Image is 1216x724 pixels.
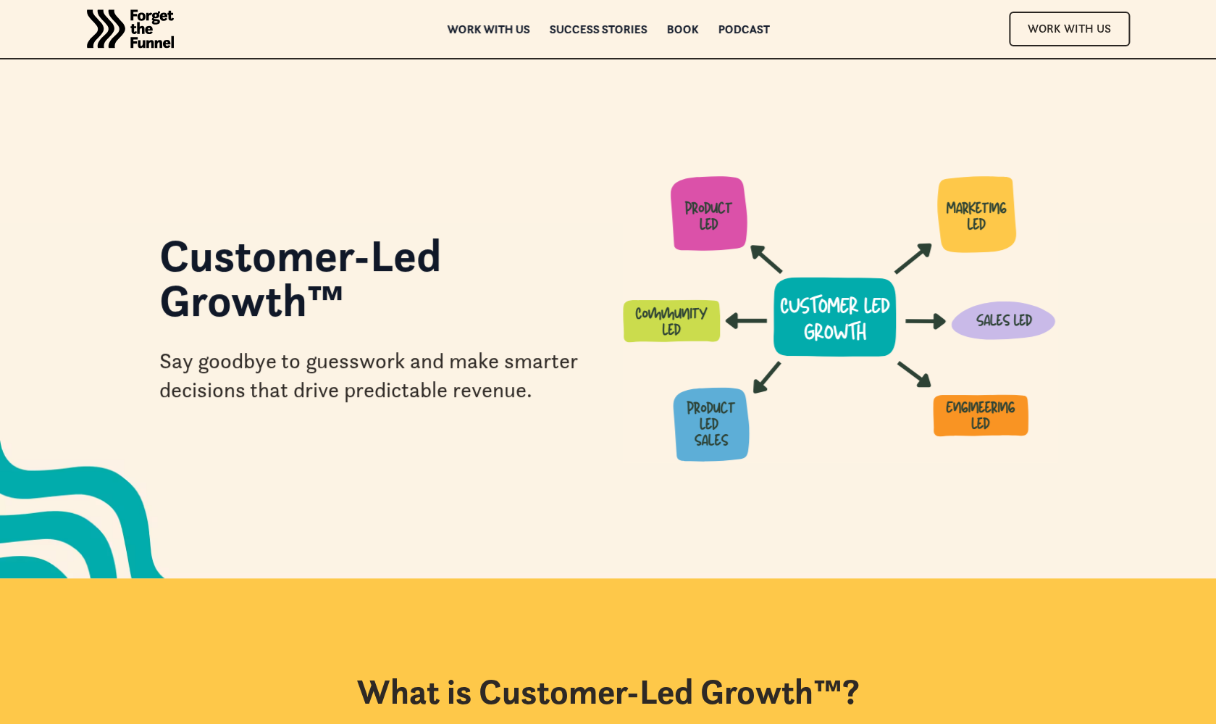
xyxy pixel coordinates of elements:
a: Work With Us [1009,12,1130,46]
a: Podcast [718,24,769,34]
a: Success Stories [549,24,647,34]
h2: What is Customer-Led Growth™? [357,671,860,713]
h1: Customer-Led Growth™ [159,233,594,338]
div: Say goodbye to guesswork and make smarter decisions that drive predictable revenue. [159,346,594,405]
a: Work with us [447,24,529,34]
a: Book [666,24,698,34]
